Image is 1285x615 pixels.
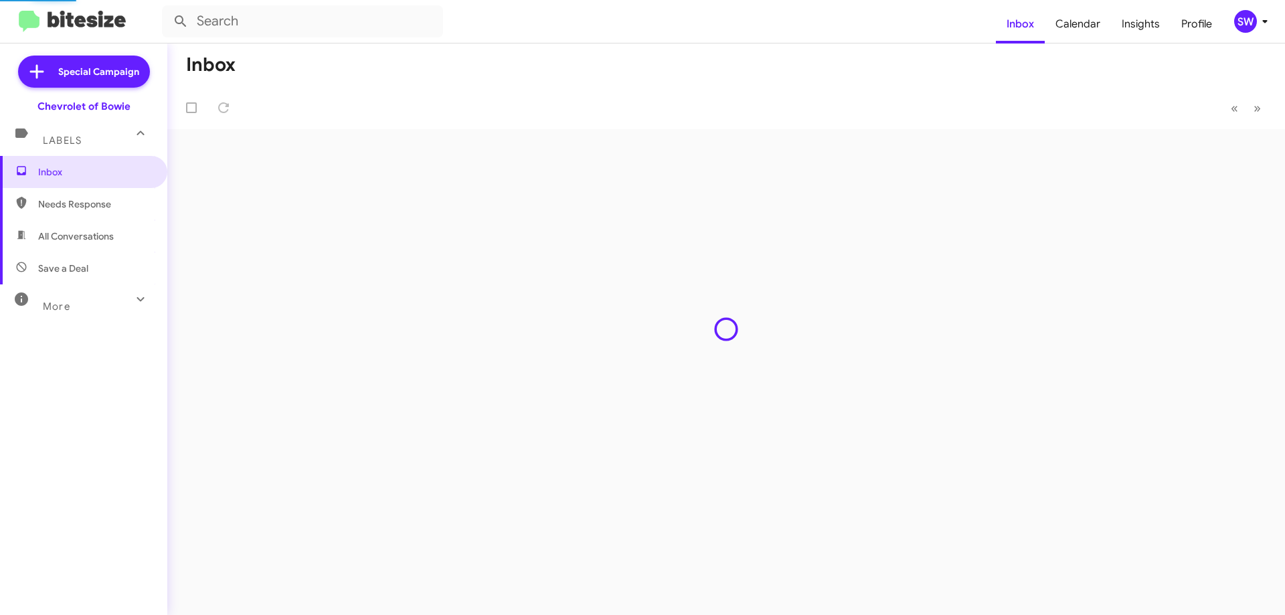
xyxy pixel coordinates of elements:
span: Needs Response [38,197,152,211]
input: Search [162,5,443,37]
button: Next [1246,94,1269,122]
nav: Page navigation example [1223,94,1269,122]
button: SW [1223,10,1270,33]
span: More [43,300,70,313]
h1: Inbox [186,54,236,76]
a: Special Campaign [18,56,150,88]
a: Inbox [996,5,1045,43]
span: » [1254,100,1261,116]
div: SW [1234,10,1257,33]
span: Save a Deal [38,262,88,275]
button: Previous [1223,94,1246,122]
div: Chevrolet of Bowie [37,100,131,113]
span: All Conversations [38,230,114,243]
span: « [1231,100,1238,116]
span: Labels [43,135,82,147]
a: Profile [1171,5,1223,43]
a: Insights [1111,5,1171,43]
a: Calendar [1045,5,1111,43]
span: Special Campaign [58,65,139,78]
span: Inbox [38,165,152,179]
